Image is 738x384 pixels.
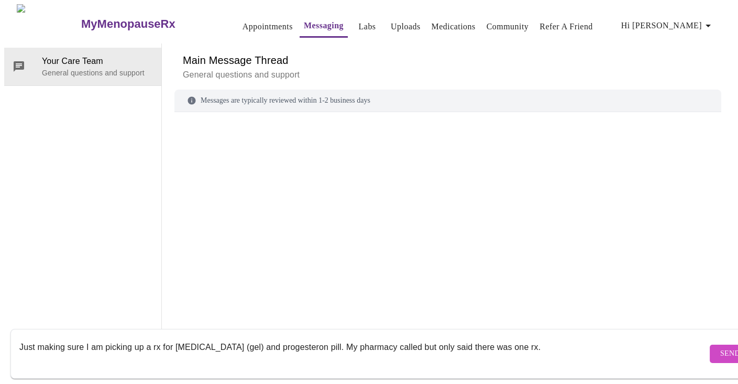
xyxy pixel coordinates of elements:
[350,16,384,37] button: Labs
[482,16,533,37] button: Community
[17,4,80,43] img: MyMenopauseRx Logo
[183,52,713,69] h6: Main Message Thread
[535,16,597,37] button: Refer a Friend
[621,18,714,33] span: Hi [PERSON_NAME]
[80,6,217,42] a: MyMenopauseRx
[174,90,721,112] div: Messages are typically reviewed within 1-2 business days
[387,16,425,37] button: Uploads
[427,16,480,37] button: Medications
[243,19,293,34] a: Appointments
[300,15,348,38] button: Messaging
[238,16,297,37] button: Appointments
[617,15,719,36] button: Hi [PERSON_NAME]
[4,48,161,85] div: Your Care TeamGeneral questions and support
[391,19,421,34] a: Uploads
[19,337,707,370] textarea: Send a message about your appointment
[432,19,476,34] a: Medications
[304,18,344,33] a: Messaging
[487,19,529,34] a: Community
[183,69,713,81] p: General questions and support
[539,19,593,34] a: Refer a Friend
[81,17,175,31] h3: MyMenopauseRx
[42,55,153,68] span: Your Care Team
[42,68,153,78] p: General questions and support
[359,19,376,34] a: Labs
